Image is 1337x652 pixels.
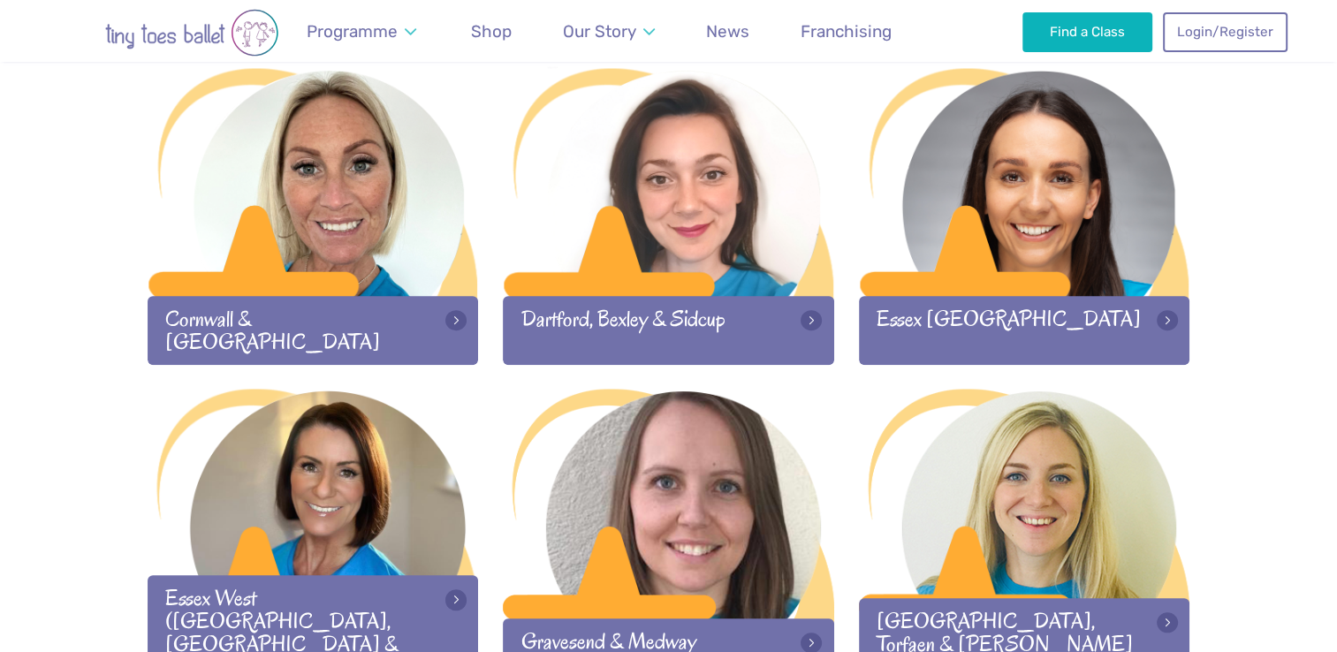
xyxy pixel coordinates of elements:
a: Find a Class [1022,12,1152,51]
a: Shop [463,11,520,52]
a: Login/Register [1163,12,1287,51]
span: News [706,21,749,42]
div: Dartford, Bexley & Sidcup [503,296,834,364]
img: tiny toes ballet [50,9,333,57]
a: Cornwall & [GEOGRAPHIC_DATA] [148,66,479,364]
a: Dartford, Bexley & Sidcup [503,66,834,364]
div: Essex [GEOGRAPHIC_DATA] [859,296,1190,364]
a: Our Story [554,11,663,52]
div: Cornwall & [GEOGRAPHIC_DATA] [148,296,479,364]
span: Programme [307,21,398,42]
a: Programme [299,11,425,52]
span: Shop [471,21,512,42]
a: Essex [GEOGRAPHIC_DATA] [859,66,1190,364]
a: Franchising [793,11,900,52]
span: Franchising [801,21,892,42]
span: Our Story [563,21,636,42]
a: News [698,11,758,52]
